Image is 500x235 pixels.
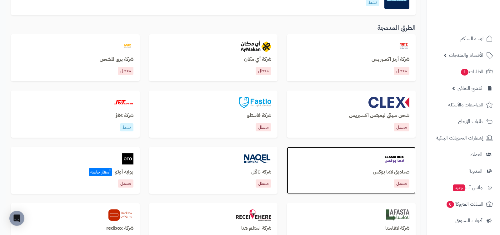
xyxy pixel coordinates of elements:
[446,200,483,208] span: السلات المتروكة
[368,97,409,108] img: clex
[11,91,140,138] a: jtشركة j&tنشط
[460,67,483,76] span: الطلبات
[287,34,416,81] a: artzexpressشركة أرتز اكسبريسمعطل
[447,201,454,208] span: 0
[293,57,409,62] h3: شركة أرتز اكسبريس
[458,117,483,126] span: طلبات الإرجاع
[431,147,496,162] a: العملاء
[155,226,272,231] h3: شركة استلم هنا
[398,41,409,52] img: artzexpress
[431,114,496,129] a: طلبات الإرجاع
[431,31,496,46] a: لوحة التحكم
[17,169,133,175] h3: بوابة أوتو -
[394,179,409,188] p: معطل
[457,84,482,93] span: مُنشئ النماذج
[256,179,271,188] p: معطل
[460,34,483,43] span: لوحة التحكم
[89,168,112,176] span: أسعار خاصة
[431,213,496,228] a: أدوات التسويق
[108,209,133,221] img: redbox
[436,134,483,142] span: إشعارات التحويلات البنكية
[11,34,140,81] a: barqشركة برق للشحنمعطل
[118,67,133,75] p: معطل
[431,64,496,79] a: الطلبات1
[118,179,133,188] p: معطل
[431,180,496,195] a: وآتس آبجديد
[149,147,278,194] a: naqelشركة ناقلمعطل
[452,183,482,192] span: وآتس آب
[17,226,133,231] h3: شركة redbox
[236,209,272,221] img: aymakan
[293,226,409,231] h3: شركة لافاستا
[113,97,133,108] img: jt
[122,41,133,52] img: barq
[394,123,409,131] p: معطل
[155,57,272,62] h3: شركة أي مكان
[287,147,416,194] a: llamaboxصناديق لاما بوكسمعطل
[293,169,409,175] h3: صناديق لاما بوكس
[9,211,24,226] div: Open Intercom Messenger
[120,123,133,131] p: نشط
[243,153,271,164] img: naqel
[453,184,465,191] span: جديد
[11,24,416,32] h3: الطرق المدمجة
[256,67,271,75] p: معطل
[448,100,483,109] span: المراجعات والأسئلة
[155,169,272,175] h3: شركة ناقل
[431,164,496,179] a: المدونة
[149,91,278,138] a: fastloشركة فاستلومعطل
[469,167,482,175] span: المدونة
[122,153,133,164] img: oto
[431,197,496,212] a: السلات المتروكة0
[455,216,482,225] span: أدوات التسويق
[380,153,409,164] img: llamabox
[386,209,409,221] img: lafasta
[431,97,496,112] a: المراجعات والأسئلة
[17,57,133,62] h3: شركة برق للشحن
[449,51,483,60] span: الأقسام والمنتجات
[457,17,494,30] img: logo-2.png
[293,113,409,119] h3: شحن سيتي ليميتس اكسبريس
[239,97,271,108] img: fastlo
[287,91,416,138] a: clexشحن سيتي ليميتس اكسبريسمعطل
[11,147,140,194] a: otoبوابة أوتو -أسعار خاصةمعطل
[17,113,133,119] h3: شركة j&t
[470,150,482,159] span: العملاء
[241,41,271,52] img: aymakan
[394,67,409,75] p: معطل
[461,69,468,76] span: 1
[149,34,278,81] a: aymakanشركة أي مكانمعطل
[155,113,272,119] h3: شركة فاستلو
[256,123,271,131] p: معطل
[431,130,496,145] a: إشعارات التحويلات البنكية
